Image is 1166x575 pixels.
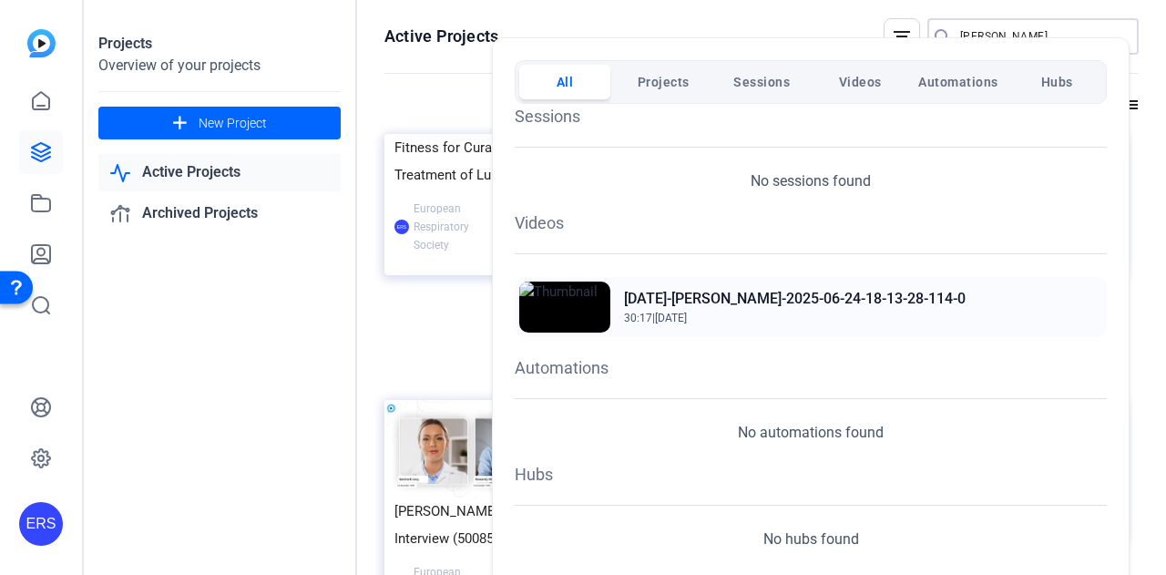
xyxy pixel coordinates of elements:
h1: Videos [515,210,1107,235]
span: Projects [638,66,690,98]
h2: [DATE]-[PERSON_NAME]-2025-06-24-18-13-28-114-0 [624,288,966,310]
h1: Automations [515,355,1107,380]
span: All [557,66,574,98]
h1: Hubs [515,462,1107,487]
span: | [652,312,655,324]
p: No sessions found [751,170,871,192]
span: Hubs [1041,66,1073,98]
p: No hubs found [763,529,859,550]
span: [DATE] [655,312,687,324]
img: Thumbnail [519,282,610,333]
span: Sessions [733,66,790,98]
span: 30:17 [624,312,652,324]
span: Automations [918,66,998,98]
h1: Sessions [515,104,1107,128]
p: No automations found [738,422,884,444]
span: Videos [839,66,882,98]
